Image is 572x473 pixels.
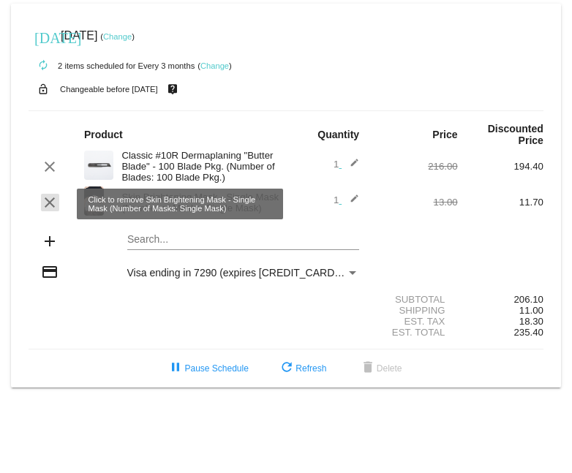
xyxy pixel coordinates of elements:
div: 11.70 [458,197,543,208]
div: Shipping [372,305,457,316]
small: ( ) [100,32,135,41]
mat-icon: clear [41,194,59,211]
mat-icon: delete [359,360,377,377]
strong: Discounted Price [488,123,543,146]
div: 206.10 [458,294,543,305]
button: Delete [347,355,414,382]
span: 11.00 [519,305,543,316]
mat-icon: add [41,232,59,250]
span: 18.30 [519,316,543,327]
img: brightening.jpeg [84,186,104,216]
mat-icon: edit [342,158,359,175]
button: Refresh [266,355,338,382]
mat-icon: pause [167,360,184,377]
div: 194.40 [458,161,543,172]
button: Pause Schedule [155,355,260,382]
span: 235.40 [514,327,543,338]
small: Changeable before [DATE] [60,85,158,94]
strong: Quantity [317,129,359,140]
span: Visa ending in 7290 (expires [CREDIT_CARD_DATA]) [127,267,372,279]
mat-icon: refresh [278,360,296,377]
div: 13.00 [372,197,457,208]
mat-icon: autorenew [34,57,52,75]
span: Refresh [278,363,326,374]
small: ( ) [197,61,232,70]
span: 1 [334,194,359,205]
div: Est. Tax [372,316,457,327]
div: Subtotal [372,294,457,305]
div: 216.00 [372,161,457,172]
div: Skin Brightening Mask - Single Mask (Number of Masks: Single Mask) [114,192,286,213]
small: 2 items scheduled for Every 3 months [29,61,195,70]
div: Est. Total [372,327,457,338]
mat-icon: credit_card [41,263,59,281]
img: 58.png [84,151,113,180]
span: Pause Schedule [167,363,248,374]
mat-icon: edit [342,194,359,211]
mat-icon: live_help [164,80,181,99]
span: Delete [359,363,402,374]
input: Search... [127,234,360,246]
div: Classic #10R Dermaplaning "Butter Blade" - 100 Blade Pkg. (Number of Blades: 100 Blade Pkg.) [114,150,286,183]
span: 1 [334,159,359,170]
strong: Product [84,129,123,140]
mat-icon: lock_open [34,80,52,99]
strong: Price [432,129,457,140]
mat-select: Payment Method [127,267,360,279]
mat-icon: clear [41,158,59,175]
a: Change [200,61,229,70]
a: Change [103,32,132,41]
mat-icon: [DATE] [34,28,52,45]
